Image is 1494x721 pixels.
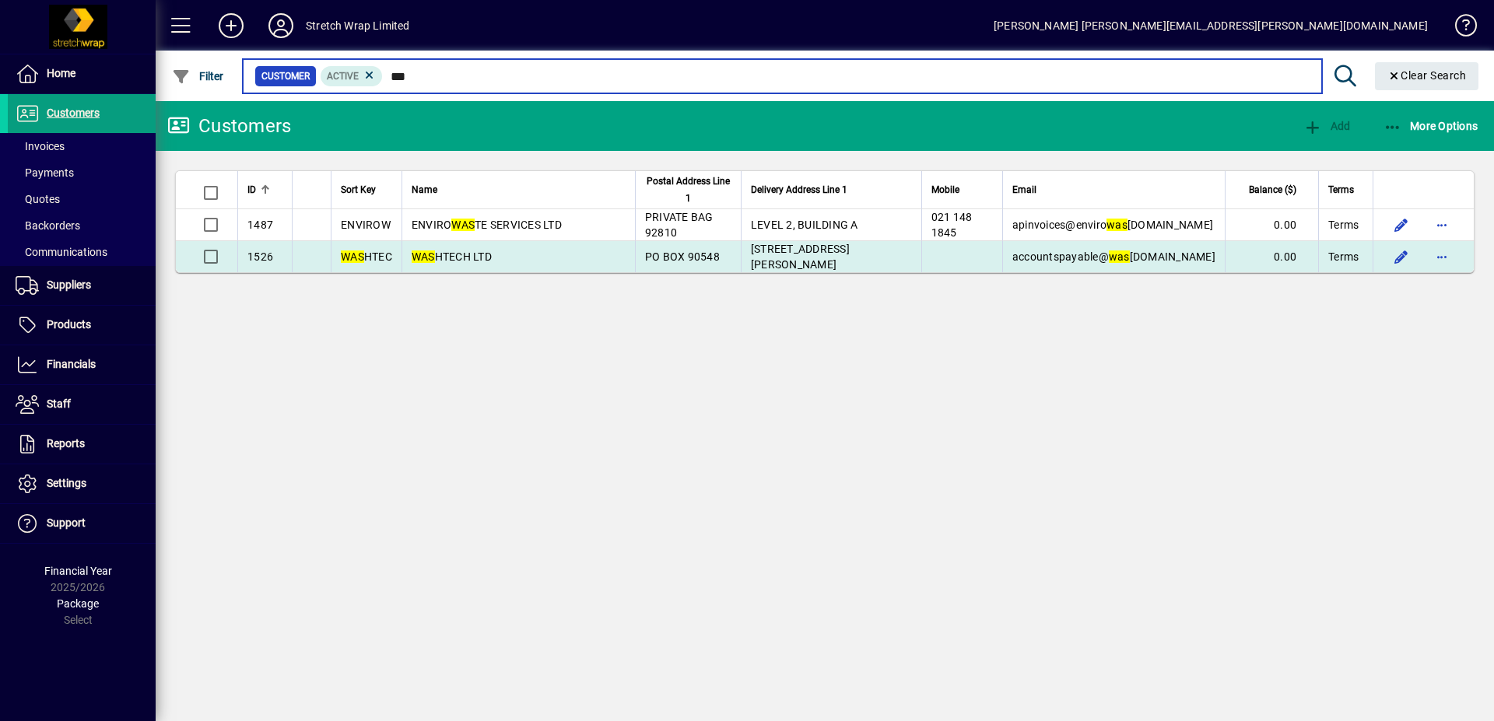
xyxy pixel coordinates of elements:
em: WAS [341,250,364,263]
button: Add [1299,112,1354,140]
button: More Options [1380,112,1482,140]
button: More options [1429,212,1454,237]
span: Home [47,67,75,79]
span: Suppliers [47,278,91,291]
span: Settings [47,477,86,489]
span: apinvoices@enviro [DOMAIN_NAME] [1012,219,1213,231]
span: Financial Year [44,565,112,577]
a: Communications [8,239,156,265]
button: More options [1429,244,1454,269]
em: WAS [451,219,475,231]
a: Invoices [8,133,156,159]
div: Mobile [931,181,993,198]
span: Quotes [16,193,60,205]
button: Filter [168,62,228,90]
em: WAS [412,250,435,263]
span: Invoices [16,140,65,152]
span: Sort Key [341,181,376,198]
span: 021 148 1845 [931,211,973,239]
a: Support [8,504,156,543]
span: LEVEL 2, BUILDING A [751,219,858,231]
span: ENVIROW [341,219,391,231]
span: 1487 [247,219,273,231]
em: was [1109,250,1130,263]
span: Communications [16,246,107,258]
mat-chip: Activation Status: Active [321,66,383,86]
div: Balance ($) [1235,181,1310,198]
span: Customer [261,68,310,84]
div: Customers [167,114,291,138]
span: Reports [47,437,85,450]
span: Terms [1328,249,1359,264]
span: Balance ($) [1249,181,1296,198]
span: ID [247,181,256,198]
td: 0.00 [1225,241,1318,272]
a: Suppliers [8,266,156,305]
span: HTEC [341,250,392,263]
span: Name [412,181,437,198]
span: Email [1012,181,1036,198]
a: Knowledge Base [1443,3,1475,54]
a: Reports [8,425,156,464]
div: Name [412,181,626,198]
span: accountspayable@ [DOMAIN_NAME] [1012,250,1215,263]
span: Financials [47,358,96,370]
span: Payments [16,166,74,179]
span: Terms [1328,217,1359,233]
span: Staff [47,397,71,410]
td: 0.00 [1225,209,1318,241]
span: Customers [47,107,100,119]
span: Clear Search [1387,69,1467,82]
div: Email [1012,181,1215,198]
a: Products [8,306,156,345]
div: Stretch Wrap Limited [306,13,410,38]
span: Backorders [16,219,80,232]
span: PO BOX 90548 [645,250,720,263]
a: Quotes [8,186,156,212]
span: Package [57,597,99,610]
span: Products [47,318,91,331]
span: More Options [1384,120,1478,132]
button: Profile [256,12,306,40]
a: Settings [8,464,156,503]
button: Edit [1389,244,1414,269]
button: Add [206,12,256,40]
a: Staff [8,385,156,424]
span: Terms [1328,181,1354,198]
span: PRIVATE BAG 92810 [645,211,714,239]
a: Payments [8,159,156,186]
button: Edit [1389,212,1414,237]
span: 1526 [247,250,273,263]
a: Backorders [8,212,156,239]
span: Support [47,516,86,529]
a: Home [8,54,156,93]
span: Mobile [931,181,959,198]
div: [PERSON_NAME] [PERSON_NAME][EMAIL_ADDRESS][PERSON_NAME][DOMAIN_NAME] [994,13,1428,38]
span: Filter [172,70,224,82]
span: Add [1303,120,1350,132]
span: Postal Address Line 1 [645,173,731,207]
span: HTECH LTD [412,250,492,263]
span: Active [327,71,359,82]
a: Financials [8,345,156,384]
button: Clear [1375,62,1479,90]
em: was [1106,219,1128,231]
span: Delivery Address Line 1 [751,181,847,198]
span: [STREET_ADDRESS][PERSON_NAME] [751,243,850,271]
span: ENVIRO TE SERVICES LTD [412,219,562,231]
div: ID [247,181,282,198]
